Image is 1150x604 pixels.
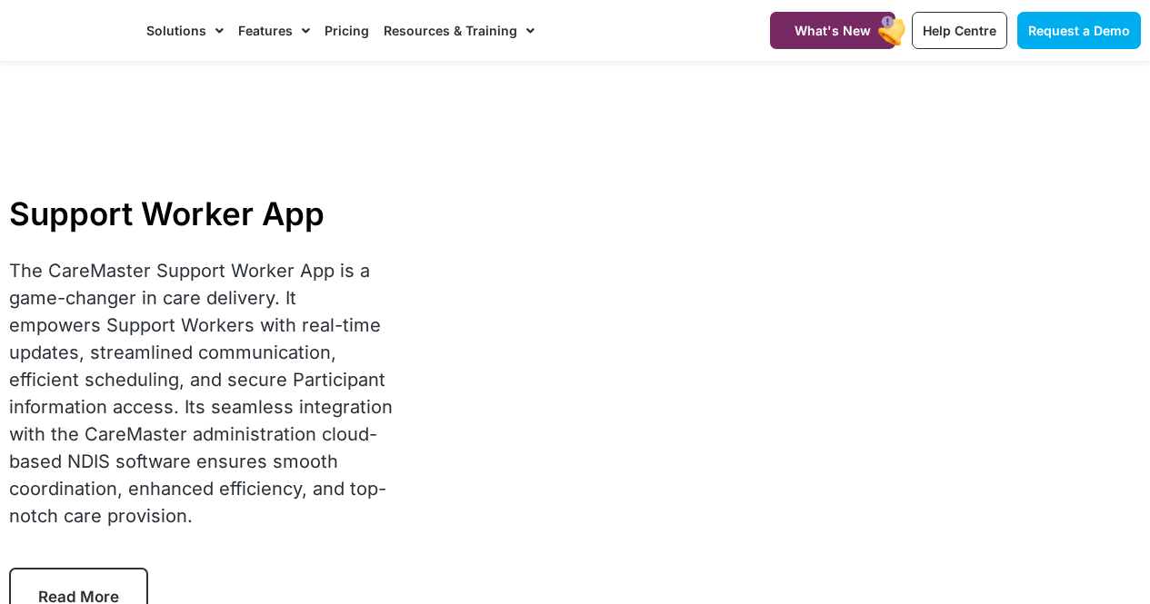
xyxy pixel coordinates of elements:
h1: Support Worker App [9,194,394,233]
div: The CareMaster Support Worker App is a game-changer in care delivery. It empowers Support Workers... [9,257,394,530]
span: Request a Demo [1028,23,1130,38]
a: Request a Demo [1017,12,1141,49]
img: CareMaster Logo [9,17,128,44]
span: Help Centre [923,23,996,38]
span: What's New [795,23,871,38]
a: What's New [770,12,895,49]
a: Help Centre [912,12,1007,49]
